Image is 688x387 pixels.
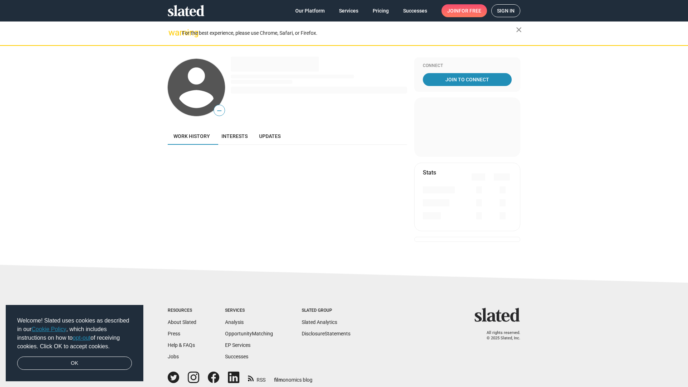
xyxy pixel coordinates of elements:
[248,372,266,383] a: RSS
[221,133,248,139] span: Interests
[225,331,273,336] a: OpportunityMatching
[168,128,216,145] a: Work history
[168,354,179,359] a: Jobs
[295,4,325,17] span: Our Platform
[17,316,132,351] span: Welcome! Slated uses cookies as described in our , which includes instructions on how to of recei...
[479,330,520,341] p: All rights reserved. © 2025 Slated, Inc.
[274,371,312,383] a: filmonomics blog
[168,308,196,314] div: Resources
[423,63,512,69] div: Connect
[403,4,427,17] span: Successes
[32,326,66,332] a: Cookie Policy
[423,169,436,176] mat-card-title: Stats
[17,357,132,370] a: dismiss cookie message
[373,4,389,17] span: Pricing
[73,335,91,341] a: opt-out
[515,25,523,34] mat-icon: close
[491,4,520,17] a: Sign in
[259,133,281,139] span: Updates
[447,4,481,17] span: Join
[214,106,225,115] span: —
[274,377,283,383] span: film
[225,319,244,325] a: Analysis
[339,4,358,17] span: Services
[302,308,350,314] div: Slated Group
[168,319,196,325] a: About Slated
[397,4,433,17] a: Successes
[168,342,195,348] a: Help & FAQs
[302,319,337,325] a: Slated Analytics
[168,28,177,37] mat-icon: warning
[253,128,286,145] a: Updates
[302,331,350,336] a: DisclosureStatements
[459,4,481,17] span: for free
[333,4,364,17] a: Services
[290,4,330,17] a: Our Platform
[367,4,395,17] a: Pricing
[225,342,250,348] a: EP Services
[225,308,273,314] div: Services
[182,28,516,38] div: For the best experience, please use Chrome, Safari, or Firefox.
[173,133,210,139] span: Work history
[168,331,180,336] a: Press
[225,354,248,359] a: Successes
[216,128,253,145] a: Interests
[423,73,512,86] a: Join To Connect
[424,73,510,86] span: Join To Connect
[497,5,515,17] span: Sign in
[441,4,487,17] a: Joinfor free
[6,305,143,382] div: cookieconsent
